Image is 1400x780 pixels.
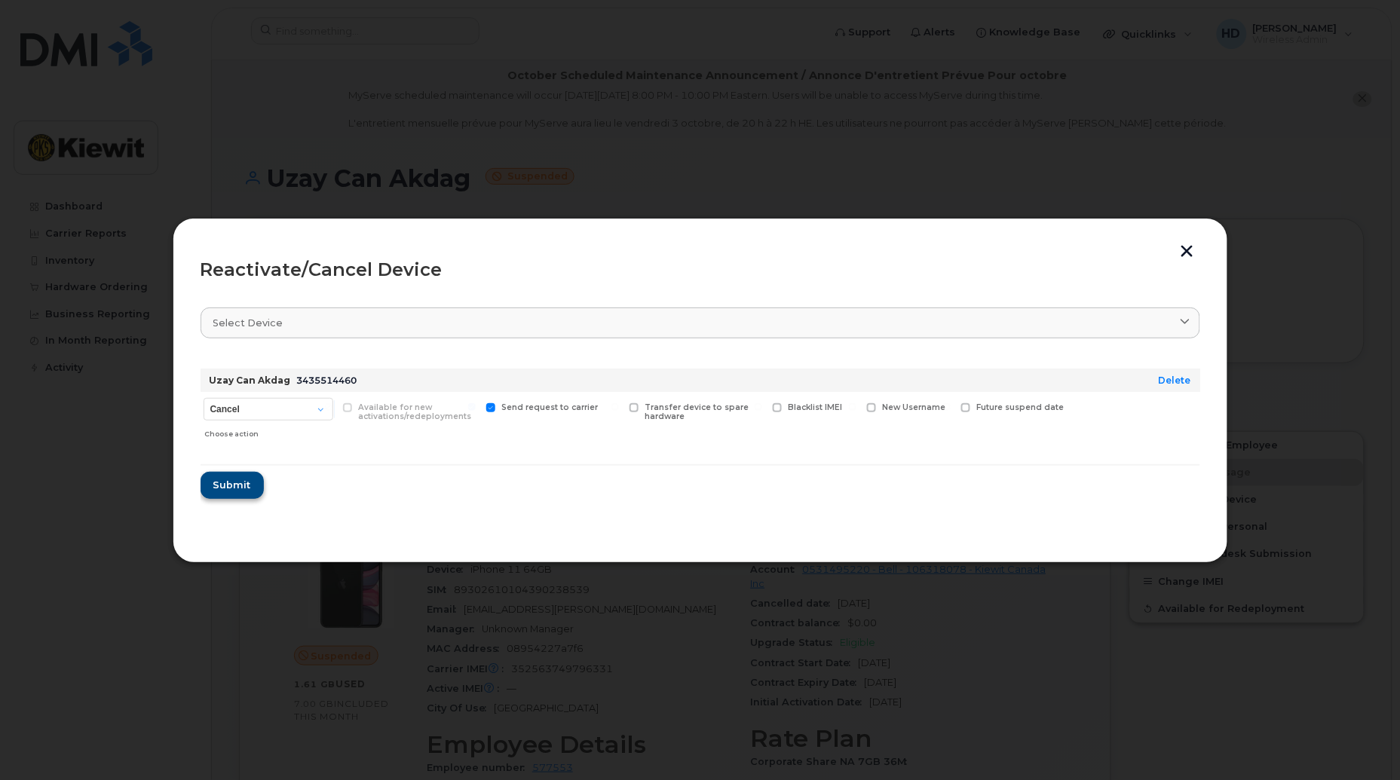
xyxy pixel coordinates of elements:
[501,402,598,412] span: Send request to carrier
[788,402,842,412] span: Blacklist IMEI
[325,403,332,411] input: Available for new activations/redeployments
[210,375,291,386] strong: Uzay Can Akdag
[201,307,1200,338] a: Select device
[1159,375,1191,386] a: Delete
[755,403,762,411] input: Blacklist IMEI
[849,403,856,411] input: New Username
[201,472,264,499] button: Submit
[297,375,357,386] span: 3435514460
[358,402,471,422] span: Available for new activations/redeployments
[1334,714,1389,769] iframe: Messenger Launcher
[976,402,1064,412] span: Future suspend date
[201,261,1200,279] div: Reactivate/Cancel Device
[645,402,749,422] span: Transfer device to spare hardware
[611,403,619,411] input: Transfer device to spare hardware
[213,316,283,330] span: Select device
[204,422,332,440] div: Choose action
[468,403,476,411] input: Send request to carrier
[213,478,251,492] span: Submit
[943,403,951,411] input: Future suspend date
[882,402,945,412] span: New Username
